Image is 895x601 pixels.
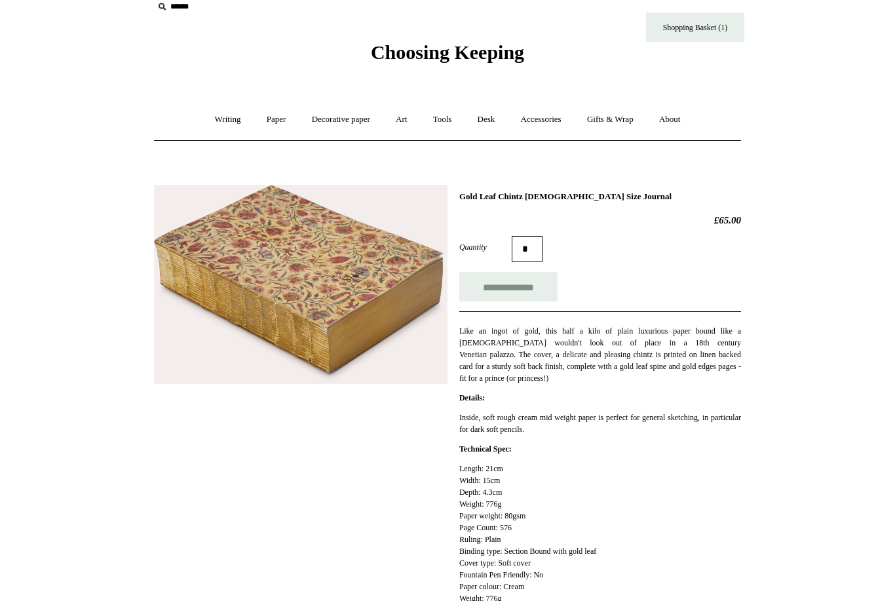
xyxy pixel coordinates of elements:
[384,102,419,137] a: Art
[509,102,573,137] a: Accessories
[459,444,512,454] strong: Technical Spec:
[459,393,485,402] strong: Details:
[154,185,447,384] img: Gold Leaf Chintz Bible Size Journal
[371,52,524,61] a: Choosing Keeping
[459,412,741,435] p: Inside, soft rough cream mid weight paper is perfect for general sketching, in particular for dar...
[466,102,507,137] a: Desk
[300,102,382,137] a: Decorative paper
[459,191,741,202] h1: Gold Leaf Chintz [DEMOGRAPHIC_DATA] Size Journal
[421,102,464,137] a: Tools
[646,12,744,42] a: Shopping Basket (1)
[459,325,741,384] p: Like an ingot of gold, this half a kilo of plain luxurious paper bound like a [DEMOGRAPHIC_DATA] ...
[459,241,512,253] label: Quantity
[647,102,693,137] a: About
[255,102,298,137] a: Paper
[575,102,645,137] a: Gifts & Wrap
[203,102,253,137] a: Writing
[371,41,524,63] span: Choosing Keeping
[459,214,741,226] h2: £65.00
